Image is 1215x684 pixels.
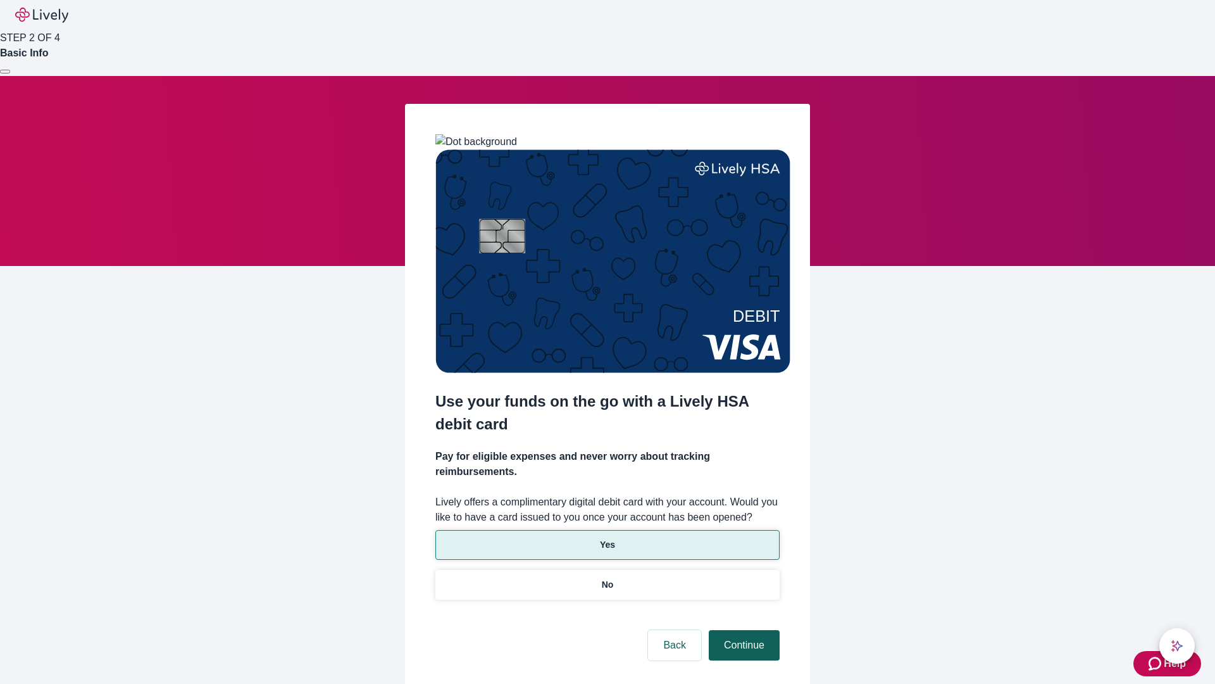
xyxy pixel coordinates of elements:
button: Zendesk support iconHelp [1133,651,1201,676]
span: Help [1164,656,1186,671]
img: Debit card [435,149,790,373]
button: Continue [709,630,780,661]
button: No [435,570,780,600]
p: Yes [600,538,615,552]
h2: Use your funds on the go with a Lively HSA debit card [435,390,780,436]
img: Dot background [435,134,517,149]
svg: Lively AI Assistant [1171,640,1183,652]
button: Back [648,630,701,661]
label: Lively offers a complimentary digital debit card with your account. Would you like to have a card... [435,495,780,525]
h4: Pay for eligible expenses and never worry about tracking reimbursements. [435,449,780,479]
svg: Zendesk support icon [1149,656,1164,671]
p: No [602,578,614,592]
button: chat [1159,628,1195,664]
button: Yes [435,530,780,560]
img: Lively [15,8,68,23]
